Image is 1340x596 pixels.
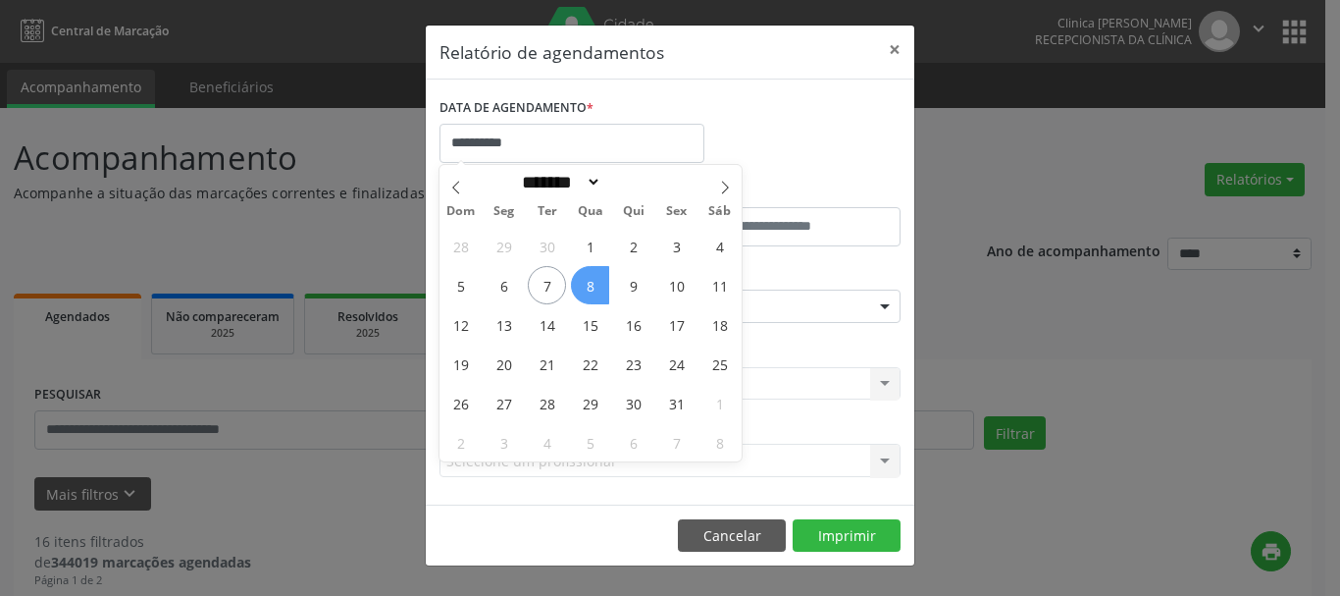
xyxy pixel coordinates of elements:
[793,519,901,553] button: Imprimir
[675,177,901,207] label: ATÉ
[441,345,480,383] span: Outubro 19, 2025
[614,227,652,265] span: Outubro 2, 2025
[528,266,566,304] span: Outubro 7, 2025
[571,384,609,422] span: Outubro 29, 2025
[441,423,480,461] span: Novembro 2, 2025
[439,39,664,65] h5: Relatório de agendamentos
[657,345,696,383] span: Outubro 24, 2025
[485,305,523,344] span: Outubro 13, 2025
[441,266,480,304] span: Outubro 5, 2025
[614,305,652,344] span: Outubro 16, 2025
[528,227,566,265] span: Setembro 30, 2025
[601,172,666,192] input: Year
[700,305,739,344] span: Outubro 18, 2025
[439,93,593,124] label: DATA DE AGENDAMENTO
[875,26,914,74] button: Close
[441,227,480,265] span: Setembro 28, 2025
[528,305,566,344] span: Outubro 14, 2025
[614,384,652,422] span: Outubro 30, 2025
[483,205,526,218] span: Seg
[571,305,609,344] span: Outubro 15, 2025
[700,266,739,304] span: Outubro 11, 2025
[569,205,612,218] span: Qua
[485,384,523,422] span: Outubro 27, 2025
[528,345,566,383] span: Outubro 21, 2025
[571,227,609,265] span: Outubro 1, 2025
[571,266,609,304] span: Outubro 8, 2025
[441,384,480,422] span: Outubro 26, 2025
[655,205,698,218] span: Sex
[485,423,523,461] span: Novembro 3, 2025
[571,345,609,383] span: Outubro 22, 2025
[657,227,696,265] span: Outubro 3, 2025
[571,423,609,461] span: Novembro 5, 2025
[485,345,523,383] span: Outubro 20, 2025
[657,305,696,344] span: Outubro 17, 2025
[657,423,696,461] span: Novembro 7, 2025
[612,205,655,218] span: Qui
[439,205,483,218] span: Dom
[700,384,739,422] span: Novembro 1, 2025
[614,423,652,461] span: Novembro 6, 2025
[515,172,601,192] select: Month
[700,345,739,383] span: Outubro 25, 2025
[485,266,523,304] span: Outubro 6, 2025
[700,423,739,461] span: Novembro 8, 2025
[526,205,569,218] span: Ter
[485,227,523,265] span: Setembro 29, 2025
[614,345,652,383] span: Outubro 23, 2025
[528,423,566,461] span: Novembro 4, 2025
[614,266,652,304] span: Outubro 9, 2025
[528,384,566,422] span: Outubro 28, 2025
[700,227,739,265] span: Outubro 4, 2025
[678,519,786,553] button: Cancelar
[698,205,742,218] span: Sáb
[657,266,696,304] span: Outubro 10, 2025
[441,305,480,344] span: Outubro 12, 2025
[657,384,696,422] span: Outubro 31, 2025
